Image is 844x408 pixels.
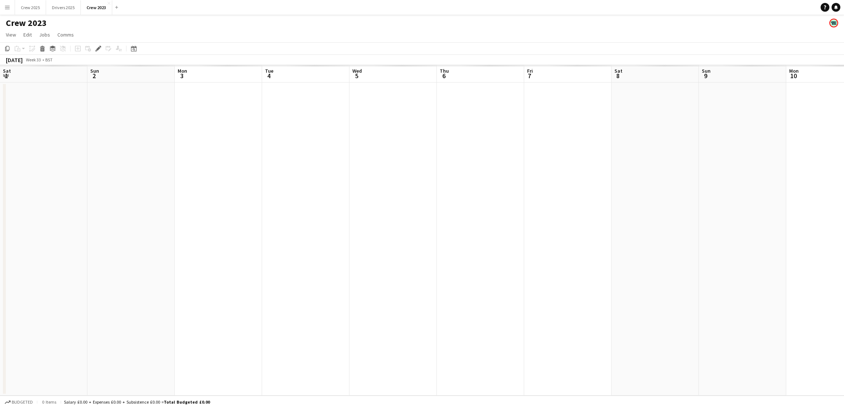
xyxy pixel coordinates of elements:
div: [DATE] [6,56,23,64]
span: 7 [526,72,533,80]
div: Salary £0.00 + Expenses £0.00 + Subsistence £0.00 = [64,399,210,405]
span: Wed [352,68,362,74]
span: Tue [265,68,273,74]
span: Fri [527,68,533,74]
span: Edit [23,31,32,38]
span: Jobs [39,31,50,38]
button: Crew 2025 [15,0,46,15]
span: 1 [2,72,11,80]
span: Sun [702,68,711,74]
a: Jobs [36,30,53,39]
span: Sun [90,68,99,74]
span: Total Budgeted £0.00 [164,399,210,405]
a: View [3,30,19,39]
button: Crew 2023 [81,0,112,15]
a: Comms [54,30,77,39]
span: Sat [3,68,11,74]
span: 5 [351,72,362,80]
app-user-avatar: Claire Stewart [829,19,838,27]
span: Mon [789,68,799,74]
a: Edit [20,30,35,39]
span: Comms [57,31,74,38]
span: 0 items [40,399,58,405]
span: Budgeted [12,400,33,405]
h1: Crew 2023 [6,18,47,28]
button: Budgeted [4,398,34,406]
button: Drivers 2025 [46,0,81,15]
span: View [6,31,16,38]
span: Mon [178,68,187,74]
div: BST [45,57,53,62]
span: 8 [613,72,622,80]
span: 3 [177,72,187,80]
span: 6 [439,72,449,80]
span: Sat [614,68,622,74]
span: 4 [264,72,273,80]
span: 9 [701,72,711,80]
span: Week 33 [24,57,42,62]
span: Thu [440,68,449,74]
span: 2 [89,72,99,80]
span: 10 [788,72,799,80]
